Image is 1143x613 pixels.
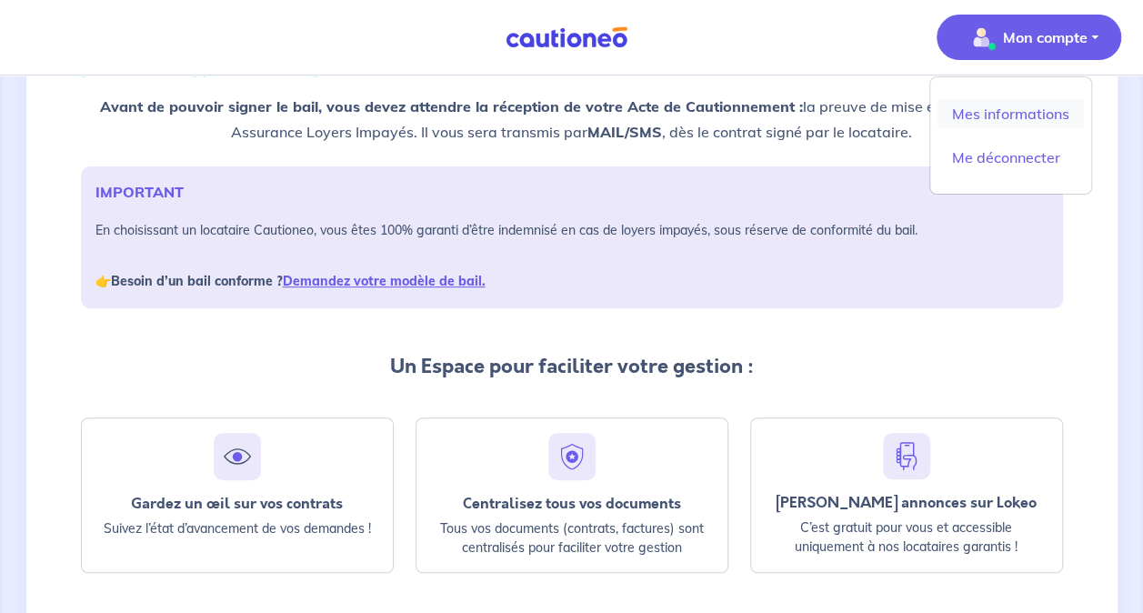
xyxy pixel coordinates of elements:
[431,495,713,512] div: Centralisez tous vos documents
[498,26,635,49] img: Cautioneo
[937,143,1084,172] a: Me déconnecter
[95,217,1048,294] p: En choisissant un locataire Cautioneo, vous êtes 100% garanti d’être indemnisé en cas de loyers i...
[587,123,662,141] strong: MAIL/SMS
[221,440,254,473] img: eye.svg
[766,494,1048,511] div: [PERSON_NAME] annonces sur Lokeo
[96,519,378,538] p: Suivez l’état d’avancement de vos demandes !
[81,352,1063,381] p: Un Espace pour faciliter votre gestion :
[81,94,1063,145] p: la preuve de mise en place de votre Assurance Loyers Impayés. Il vous sera transmis par , dès le ...
[96,495,378,512] div: Gardez un œil sur vos contrats
[937,15,1121,60] button: illu_account_valid_menu.svgMon compte
[556,440,588,473] img: security.svg
[929,76,1092,195] div: illu_account_valid_menu.svgMon compte
[283,273,486,289] a: Demandez votre modèle de bail.
[431,519,713,558] p: Tous vos documents (contrats, factures) sont centralisés pour faciliter votre gestion
[937,99,1084,128] a: Mes informations
[967,23,996,52] img: illu_account_valid_menu.svg
[766,518,1048,557] p: C’est gratuit pour vous et accessible uniquement à nos locataires garantis !
[111,273,486,289] strong: Besoin d’un bail conforme ?
[95,183,184,201] strong: IMPORTANT
[890,440,923,472] img: hand-phone-blue.svg
[100,97,803,116] strong: Avant de pouvoir signer le bail, vous devez attendre la réception de votre Acte de Cautionnement :
[1003,26,1088,48] p: Mon compte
